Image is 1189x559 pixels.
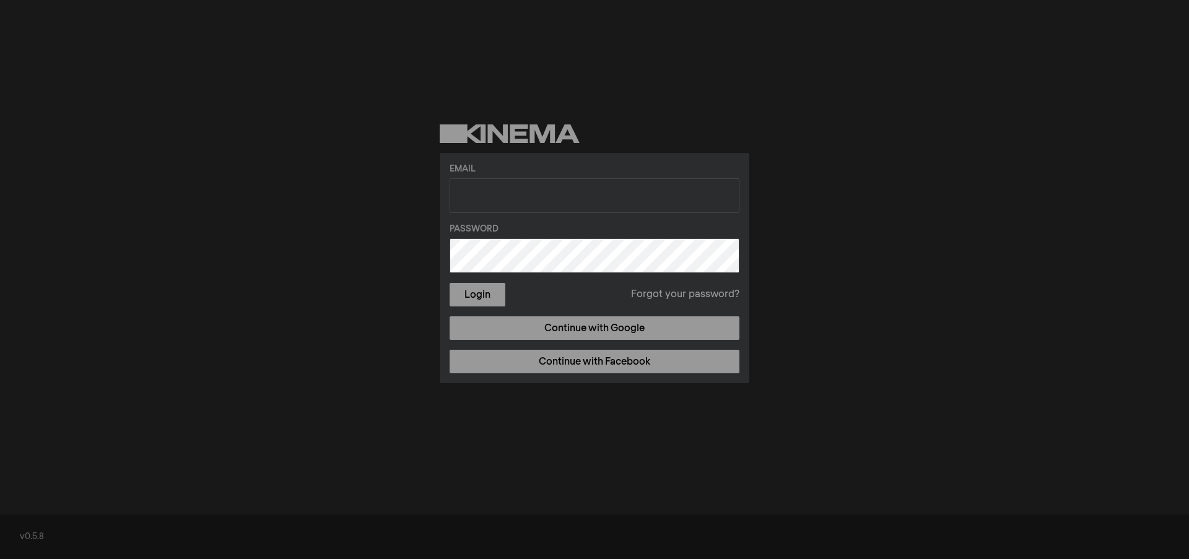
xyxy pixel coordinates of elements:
button: Login [450,283,505,306]
div: v0.5.8 [20,531,1169,544]
a: Continue with Google [450,316,739,340]
label: Password [450,223,739,236]
a: Forgot your password? [631,287,739,302]
a: Continue with Facebook [450,350,739,373]
label: Email [450,163,739,176]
